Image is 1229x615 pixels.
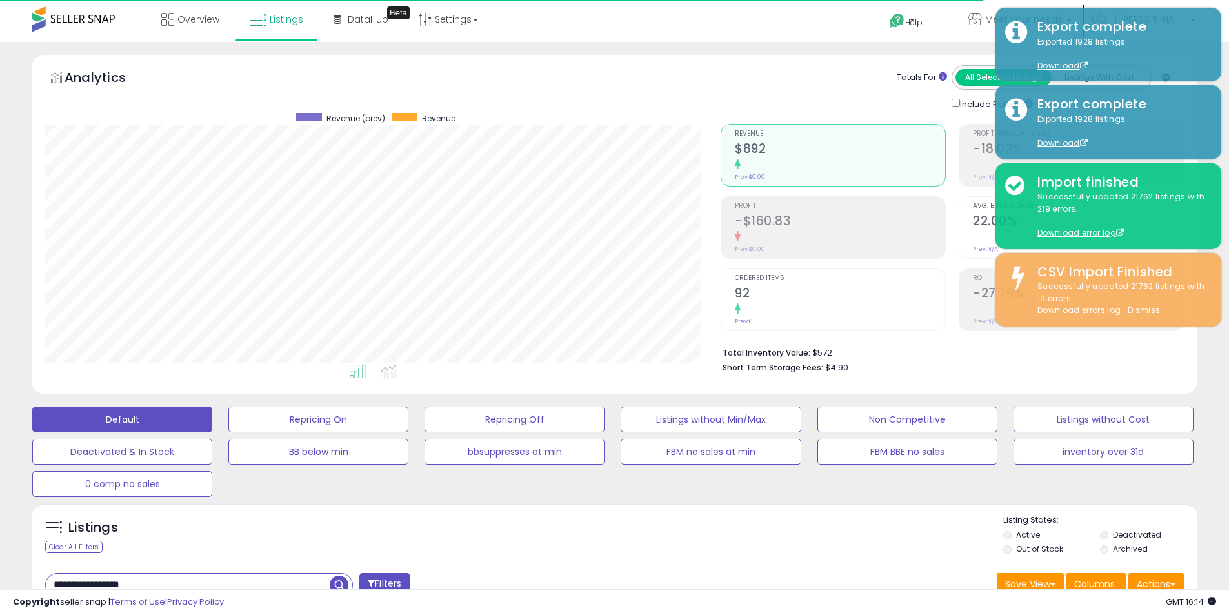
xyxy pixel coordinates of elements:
[1028,95,1212,114] div: Export complete
[1016,543,1063,554] label: Out of Stock
[65,68,151,90] h5: Analytics
[13,596,224,609] div: seller snap | |
[825,361,848,374] span: $4.90
[889,13,905,29] i: Get Help
[1066,573,1126,595] button: Columns
[228,439,408,465] button: BB below min
[1028,191,1212,239] div: Successfully updated 21762 listings with 219 errors.
[425,439,605,465] button: bbsuppresses at min
[348,13,388,26] span: DataHub
[973,275,1183,282] span: ROI
[973,173,998,181] small: Prev: N/A
[973,318,998,325] small: Prev: N/A
[68,519,118,537] h5: Listings
[1113,529,1161,540] label: Deactivated
[1014,439,1194,465] button: inventory over 31d
[817,439,997,465] button: FBM BBE no sales
[359,573,410,596] button: Filters
[1037,137,1088,148] a: Download
[735,130,945,137] span: Revenue
[955,69,1052,86] button: All Selected Listings
[1037,227,1124,238] a: Download error log
[735,214,945,231] h2: -$160.83
[1113,543,1148,554] label: Archived
[723,362,823,373] b: Short Term Storage Fees:
[973,214,1183,231] h2: 22.00%
[735,286,945,303] h2: 92
[735,203,945,210] span: Profit
[177,13,219,26] span: Overview
[1028,263,1212,281] div: CSV Import Finished
[1166,596,1216,608] span: 2025-10-13 16:14 GMT
[1037,60,1088,71] a: Download
[425,407,605,432] button: Repricing Off
[942,96,1048,111] div: Include Returns
[1028,36,1212,72] div: Exported 1928 listings.
[1016,529,1040,540] label: Active
[167,596,224,608] a: Privacy Policy
[32,407,212,432] button: Default
[879,3,948,42] a: Help
[1028,114,1212,150] div: Exported 1928 listings.
[1128,573,1184,595] button: Actions
[110,596,165,608] a: Terms of Use
[1003,514,1197,527] p: Listing States:
[735,275,945,282] span: Ordered Items
[985,13,1063,26] span: Meet your needs
[621,407,801,432] button: Listings without Min/Max
[422,113,455,124] span: Revenue
[905,17,923,28] span: Help
[621,439,801,465] button: FBM no sales at min
[973,245,998,253] small: Prev: N/A
[723,347,810,358] b: Total Inventory Value:
[1014,407,1194,432] button: Listings without Cost
[1028,281,1212,317] div: Successfully updated 21762 listings with 19 errors.
[897,72,947,84] div: Totals For
[997,573,1064,595] button: Save View
[973,130,1183,137] span: Profit [PERSON_NAME]
[723,344,1174,359] li: $572
[973,286,1183,303] h2: -27.79%
[1037,305,1121,316] a: Download errors log
[973,141,1183,159] h2: -18.03%
[1028,173,1212,192] div: Import finished
[973,203,1183,210] span: Avg. Buybox Share
[45,541,103,553] div: Clear All Filters
[735,141,945,159] h2: $892
[228,407,408,432] button: Repricing On
[32,471,212,497] button: 0 comp no sales
[270,13,303,26] span: Listings
[735,318,753,325] small: Prev: 0
[32,439,212,465] button: Deactivated & In Stock
[326,113,385,124] span: Revenue (prev)
[735,173,765,181] small: Prev: $0.00
[1074,578,1115,590] span: Columns
[1028,17,1212,36] div: Export complete
[13,596,60,608] strong: Copyright
[387,6,410,19] div: Tooltip anchor
[1128,305,1160,316] u: Dismiss
[817,407,997,432] button: Non Competitive
[735,245,765,253] small: Prev: $0.00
